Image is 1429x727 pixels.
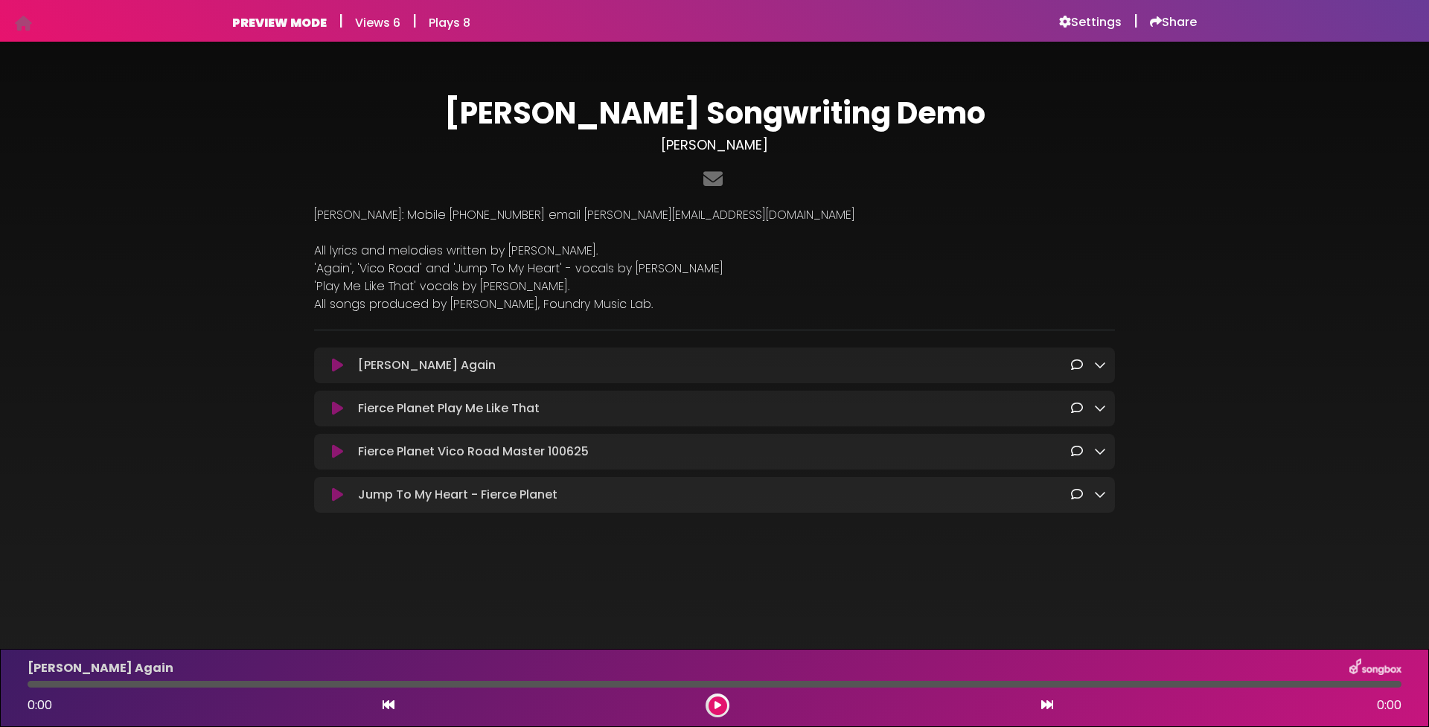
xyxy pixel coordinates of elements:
p: Fierce Planet Vico Road Master 100625 [358,443,589,461]
h6: PREVIEW MODE [232,16,327,30]
p: 'Play Me Like That' vocals by [PERSON_NAME]. [314,278,1115,295]
p: [PERSON_NAME] Again [358,356,496,374]
p: Fierce Planet Play Me Like That [358,400,540,417]
p: 'Again', 'Vico Road' and 'Jump To My Heart' - vocals by [PERSON_NAME] [314,260,1115,278]
p: All lyrics and melodies written by [PERSON_NAME]. [314,242,1115,260]
h5: | [1134,12,1138,30]
p: Jump To My Heart - Fierce Planet [358,486,557,504]
a: Share [1150,15,1197,30]
p: [PERSON_NAME]: Mobile [PHONE_NUMBER] email [PERSON_NAME][EMAIL_ADDRESS][DOMAIN_NAME] [314,206,1115,224]
h6: Plays 8 [429,16,470,30]
h6: Views 6 [355,16,400,30]
h5: | [339,12,343,30]
h3: [PERSON_NAME] [314,137,1115,153]
h5: | [412,12,417,30]
a: Settings [1059,15,1122,30]
p: All songs produced by [PERSON_NAME], Foundry Music Lab. [314,295,1115,313]
h1: [PERSON_NAME] Songwriting Demo [314,95,1115,131]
